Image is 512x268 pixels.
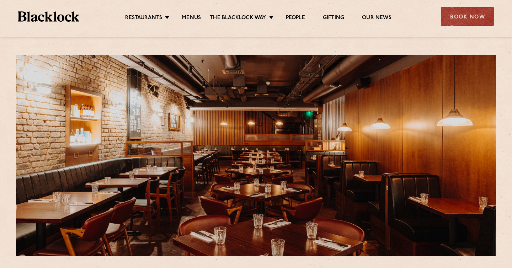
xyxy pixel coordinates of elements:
[441,7,494,26] div: Book Now
[182,15,201,22] a: Menus
[18,11,79,22] img: BL_Textured_Logo-footer-cropped.svg
[210,15,266,22] a: The Blacklock Way
[125,15,162,22] a: Restaurants
[362,15,391,22] a: Our News
[286,15,305,22] a: People
[323,15,344,22] a: Gifting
